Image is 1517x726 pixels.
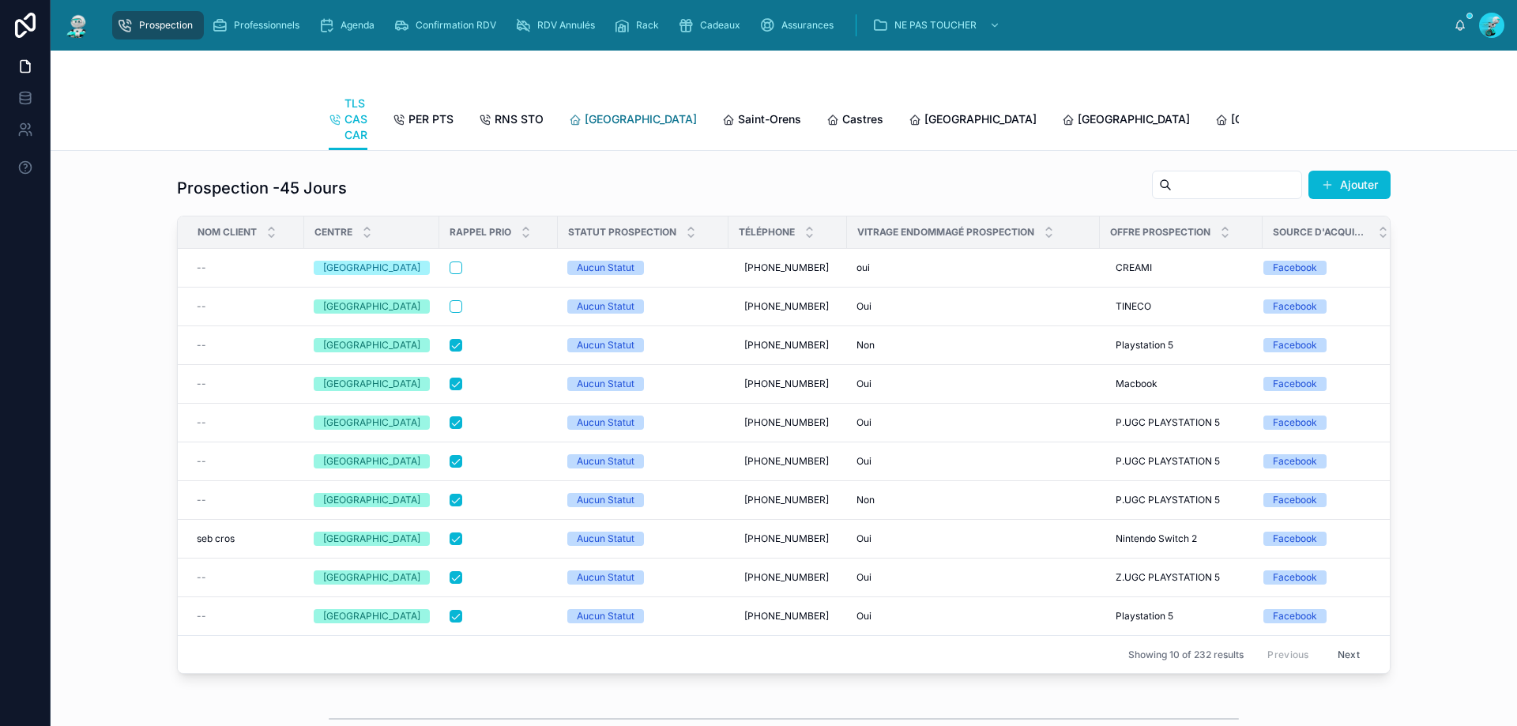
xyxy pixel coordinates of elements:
a: Aucun Statut [567,570,719,585]
div: Facebook [1273,416,1317,430]
a: CREAMI [1109,255,1253,280]
div: [GEOGRAPHIC_DATA] [323,609,420,623]
div: Aucun Statut [577,377,634,391]
div: Aucun Statut [577,609,634,623]
div: Aucun Statut [577,532,634,546]
a: oui [856,261,1090,274]
div: Facebook [1273,493,1317,507]
div: [GEOGRAPHIC_DATA] [323,532,420,546]
span: Confirmation RDV [416,19,496,32]
a: [GEOGRAPHIC_DATA] [909,105,1037,137]
a: Agenda [314,11,386,39]
div: Facebook [1273,454,1317,468]
span: [PHONE_NUMBER] [744,416,829,429]
span: [PHONE_NUMBER] [744,571,829,584]
span: Agenda [341,19,375,32]
span: seb cros [197,532,235,545]
span: Oui [856,378,871,390]
a: Confirmation RDV [389,11,507,39]
span: Playstation 5 [1116,339,1173,352]
span: Non [856,494,875,506]
a: Playstation 5 [1109,333,1253,358]
a: [GEOGRAPHIC_DATA] [314,532,430,546]
span: [PHONE_NUMBER] [744,455,829,468]
span: -- [197,378,206,390]
a: Aucun Statut [567,493,719,507]
a: Facebook [1263,570,1380,585]
a: Facebook [1263,454,1380,468]
a: -- [197,610,295,623]
a: Non [856,494,1090,506]
a: Non [856,339,1090,352]
a: [PHONE_NUMBER] [738,604,838,629]
div: [GEOGRAPHIC_DATA] [323,338,420,352]
a: Saint-Orens [722,105,801,137]
a: -- [197,455,295,468]
a: [GEOGRAPHIC_DATA] [314,261,430,275]
a: Aucun Statut [567,454,719,468]
span: Offre Prospection [1110,226,1210,239]
a: [PHONE_NUMBER] [738,449,838,474]
a: Oui [856,300,1090,313]
a: [GEOGRAPHIC_DATA] [314,377,430,391]
span: -- [197,455,206,468]
span: Assurances [781,19,834,32]
span: Z.UGC PLAYSTATION 5 [1116,571,1220,584]
span: [PHONE_NUMBER] [744,378,829,390]
span: RNS STO [495,111,544,127]
span: -- [197,261,206,274]
a: Professionnels [207,11,311,39]
button: Ajouter [1308,171,1391,199]
div: [GEOGRAPHIC_DATA] [323,570,420,585]
a: Facebook [1263,261,1380,275]
span: [GEOGRAPHIC_DATA] [1231,111,1343,127]
span: Saint-Orens [738,111,801,127]
a: P.UGC PLAYSTATION 5 [1109,487,1253,513]
a: Aucun Statut [567,299,719,314]
a: [GEOGRAPHIC_DATA] [314,493,430,507]
a: Facebook [1263,416,1380,430]
a: -- [197,339,295,352]
a: -- [197,571,295,584]
div: Facebook [1273,609,1317,623]
a: -- [197,300,295,313]
a: Oui [856,416,1090,429]
a: Oui [856,610,1090,623]
a: PER PTS [393,105,454,137]
div: scrollable content [104,8,1454,43]
a: -- [197,494,295,506]
a: Z.UGC PLAYSTATION 5 [1109,565,1253,590]
span: P.UGC PLAYSTATION 5 [1116,494,1220,506]
span: Nintendo Switch 2 [1116,532,1197,545]
a: Facebook [1263,532,1380,546]
a: Assurances [755,11,845,39]
div: [GEOGRAPHIC_DATA] [323,416,420,430]
a: Nintendo Switch 2 [1109,526,1253,551]
div: Aucun Statut [577,261,634,275]
span: [GEOGRAPHIC_DATA] [1078,111,1190,127]
div: Facebook [1273,532,1317,546]
a: TLS CAS CAR [329,89,367,151]
div: Facebook [1273,338,1317,352]
span: RDV Annulés [537,19,595,32]
a: Oui [856,532,1090,545]
div: Facebook [1273,570,1317,585]
a: Facebook [1263,338,1380,352]
a: Aucun Statut [567,532,719,546]
span: Rack [636,19,659,32]
a: Aucun Statut [567,261,719,275]
span: -- [197,339,206,352]
a: [PHONE_NUMBER] [738,526,838,551]
span: Rappel Prio [450,226,511,239]
a: Macbook [1109,371,1253,397]
span: Macbook [1116,378,1158,390]
a: Aucun Statut [567,338,719,352]
span: CREAMI [1116,261,1152,274]
span: -- [197,300,206,313]
div: Aucun Statut [577,299,634,314]
a: Rack [609,11,670,39]
a: RNS STO [479,105,544,137]
span: [GEOGRAPHIC_DATA] [924,111,1037,127]
span: Centre [314,226,352,239]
